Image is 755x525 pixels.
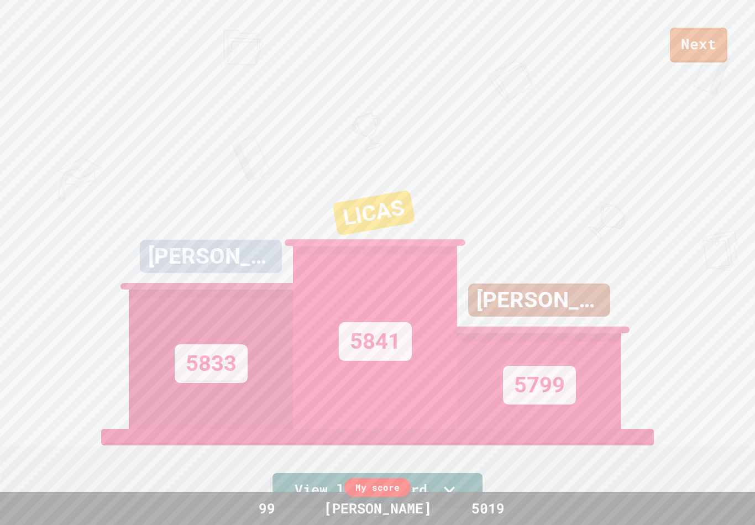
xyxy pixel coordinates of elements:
[272,473,483,508] a: View leaderboard
[226,498,308,519] div: 99
[670,28,727,62] a: Next
[332,190,415,236] div: LICAS
[503,366,576,405] div: 5799
[709,481,744,514] iframe: chat widget
[175,344,248,383] div: 5833
[140,240,282,273] div: [PERSON_NAME] :D
[468,283,610,317] div: [PERSON_NAME]
[339,322,412,361] div: 5841
[447,498,529,519] div: 5019
[344,478,411,497] div: My score
[313,498,443,519] div: [PERSON_NAME]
